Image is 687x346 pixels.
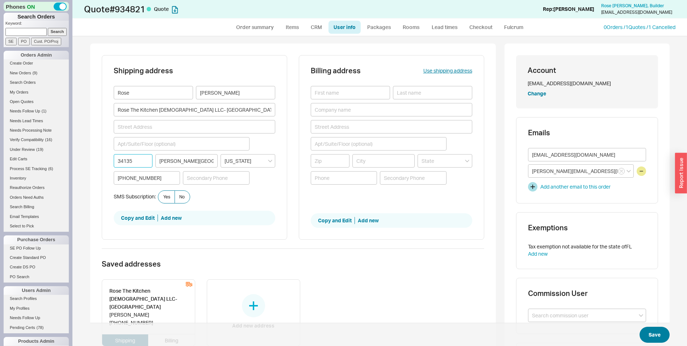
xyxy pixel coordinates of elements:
[311,154,350,168] input: Zip
[10,128,52,132] span: Needs Processing Note
[179,194,185,200] span: No
[380,171,447,185] input: Secondary Phone
[114,67,173,74] h3: Shipping address
[4,146,69,153] a: Under Review(19)
[426,21,463,34] a: Lead times
[4,295,69,302] a: Search Profiles
[281,21,304,34] a: Items
[528,90,546,97] button: Change
[601,10,672,15] div: [EMAIL_ADDRESS][DOMAIN_NAME]
[398,21,425,34] a: Rooms
[48,166,53,171] span: ( 6 )
[601,3,664,8] a: Rose [PERSON_NAME], Builder
[528,309,646,322] input: Search commission user
[362,21,396,34] a: Packages
[114,171,180,185] input: Phone
[114,120,275,133] input: Street Address
[10,109,40,113] span: Needs Follow Up
[4,286,69,295] div: Users Admin
[109,287,188,311] div: Rose The Kitchen [DEMOGRAPHIC_DATA] LLC- [GEOGRAPHIC_DATA]
[4,337,69,346] div: Products Admin
[528,182,646,191] button: Add another email to this order
[48,28,67,36] input: Search
[114,137,250,151] input: Apt/Suite/Floor (optional)
[114,86,193,99] input: First name
[10,325,35,330] span: Pending Certs
[528,243,632,250] span: Tax exemption not available for the state of FL
[221,154,275,168] input: State
[4,273,69,281] a: PO Search
[306,21,327,34] a: CRM
[640,327,670,343] button: Save
[231,21,279,34] a: Order summary
[311,171,377,185] input: Phone
[4,235,69,244] div: Purchase Orders
[37,325,44,330] span: ( 78 )
[102,260,484,268] h3: Saved addresses
[528,290,646,297] h3: Commission User
[4,2,69,11] div: Phones
[311,86,390,99] input: First name
[4,203,69,211] a: Search Billing
[114,154,153,168] input: Zip
[10,316,40,320] span: Needs Follow Up
[418,154,472,168] input: State
[4,165,69,173] a: Process SE Tracking(6)
[10,137,44,142] span: Verify Compatibility
[5,38,17,45] input: SE
[42,109,46,113] span: ( 1 )
[4,51,69,59] div: Orders Admin
[4,314,69,322] a: Needs Follow Up
[121,214,158,222] button: Copy and Edit
[311,120,472,133] input: Street Address
[109,311,188,319] div: [PERSON_NAME]
[4,155,69,163] a: Edit Carts
[528,164,634,178] input: Select...
[528,251,548,257] a: Add new
[4,107,69,115] a: Needs Follow Up(1)
[196,86,275,99] input: Last name
[10,147,35,152] span: Under Review
[18,38,30,45] input: PO
[352,154,415,168] input: City
[4,222,69,230] a: Select to Pick
[499,21,529,34] a: Fulcrum
[109,319,188,327] div: [PHONE_NUMBER]
[27,3,35,11] span: ON
[4,127,69,134] a: Needs Processing Note
[4,79,69,86] a: Search Orders
[4,136,69,144] a: Verify Compatibility(16)
[5,21,69,28] p: Keyword:
[114,193,156,199] span: SMS Subscription:
[311,67,361,74] h3: Billing address
[528,129,646,136] h3: Emails
[31,38,61,45] input: Cust. PO/Proj
[268,160,272,162] svg: open menu
[540,183,611,190] div: Add another email to this order
[4,324,69,331] a: Pending Certs(78)
[528,224,646,231] h3: Exemptions
[4,254,69,261] a: Create Standard PO
[4,117,69,125] a: Needs Lead Times
[114,103,275,116] input: Company name
[155,154,218,168] input: City
[318,217,355,224] button: Copy and Edit
[649,330,661,339] span: Save
[45,137,53,142] span: ( 16 )
[639,314,643,317] svg: open menu
[4,184,69,191] a: Reauthorize Orders
[36,147,43,152] span: ( 19 )
[10,166,47,171] span: Process SE Tracking
[154,6,169,12] span: Quote
[4,88,69,96] a: My Orders
[4,59,69,67] a: Create Order
[84,4,345,14] h1: Quote # 934821
[4,174,69,182] a: Inventory
[627,170,631,173] svg: open menu
[393,86,472,99] input: Last name
[163,194,170,200] span: Yes
[328,21,361,34] a: User info
[4,194,69,201] a: Orders Need Auths
[528,80,646,87] div: [EMAIL_ADDRESS][DOMAIN_NAME]
[601,3,664,8] span: Rose [PERSON_NAME] , Builder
